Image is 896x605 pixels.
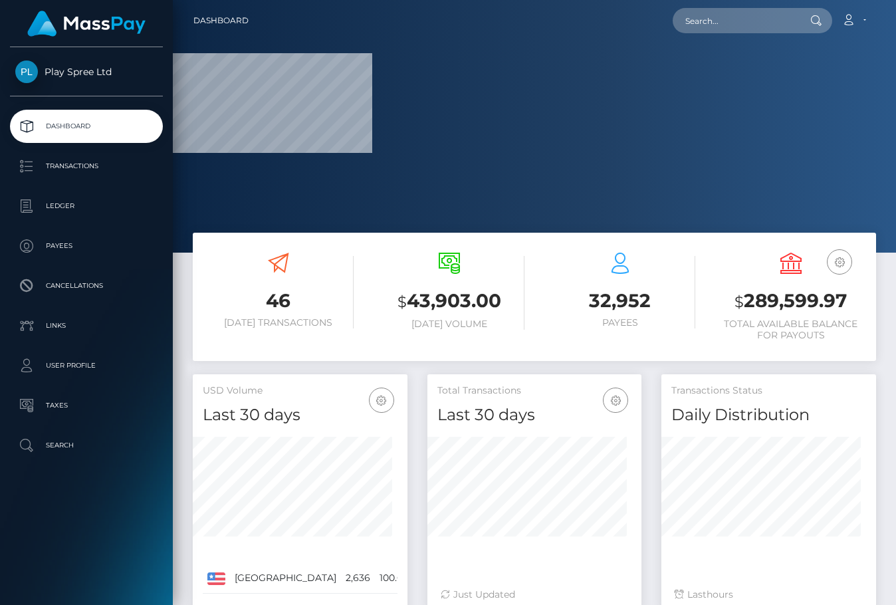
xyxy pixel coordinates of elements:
a: Transactions [10,150,163,183]
small: $ [397,293,407,311]
img: MassPay Logo [27,11,146,37]
p: Search [15,435,158,455]
h6: Payees [544,317,695,328]
a: Payees [10,229,163,263]
div: Just Updated [441,588,629,602]
h4: Last 30 days [437,404,632,427]
a: Taxes [10,389,163,422]
h5: Total Transactions [437,384,632,398]
img: US.png [207,572,225,584]
h3: 46 [203,288,354,314]
a: Ledger [10,189,163,223]
p: Transactions [15,156,158,176]
input: Search... [673,8,798,33]
a: Dashboard [193,7,249,35]
h3: 32,952 [544,288,695,314]
a: User Profile [10,349,163,382]
td: 2,636 [341,563,375,594]
a: Links [10,309,163,342]
a: Dashboard [10,110,163,143]
p: Cancellations [15,276,158,296]
h5: Transactions Status [671,384,866,398]
h3: 289,599.97 [715,288,866,315]
h5: USD Volume [203,384,397,398]
small: $ [734,293,744,311]
p: Ledger [15,196,158,216]
img: Play Spree Ltd [15,60,38,83]
p: Taxes [15,396,158,416]
p: Payees [15,236,158,256]
div: Last hours [675,588,863,602]
a: Cancellations [10,269,163,302]
h6: [DATE] Transactions [203,317,354,328]
p: Links [15,316,158,336]
p: User Profile [15,356,158,376]
p: Dashboard [15,116,158,136]
td: 100.00% [375,563,421,594]
h4: Last 30 days [203,404,397,427]
a: Search [10,429,163,462]
td: [GEOGRAPHIC_DATA] [230,563,341,594]
span: Play Spree Ltd [10,66,163,78]
h3: 43,903.00 [374,288,524,315]
h6: [DATE] Volume [374,318,524,330]
h6: Total Available Balance for Payouts [715,318,866,341]
h4: Daily Distribution [671,404,866,427]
